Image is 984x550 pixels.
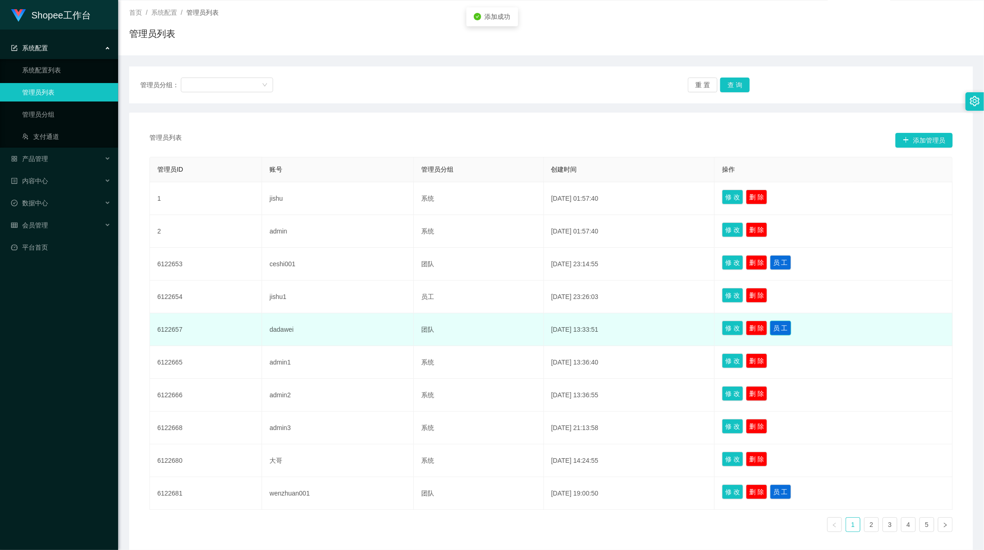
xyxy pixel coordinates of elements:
[414,346,544,379] td: 系统
[474,13,481,20] i: icon: check-circle
[150,477,262,510] td: 6122681
[770,484,791,499] button: 员 工
[746,452,767,466] button: 删 除
[414,248,544,281] td: 团队
[157,166,183,173] span: 管理员ID
[722,288,743,303] button: 修 改
[129,9,142,16] span: 首页
[262,281,414,313] td: jishu1
[150,215,262,248] td: 2
[551,457,598,464] span: [DATE] 14:24:55
[551,326,598,333] span: [DATE] 13:33:51
[421,166,453,173] span: 管理员分组
[551,490,598,497] span: [DATE] 19:00:50
[11,44,48,52] span: 系统配置
[901,518,915,532] a: 4
[832,522,837,528] i: 图标: left
[846,518,860,532] a: 1
[551,391,598,399] span: [DATE] 13:36:55
[262,412,414,444] td: admin3
[11,177,48,185] span: 内容中心
[11,178,18,184] i: 图标: profile
[720,78,750,92] button: 查 询
[770,255,791,270] button: 员 工
[149,133,182,148] span: 管理员列表
[414,412,544,444] td: 系统
[722,321,743,335] button: 修 改
[11,238,111,257] a: 图标: dashboard平台首页
[11,222,18,228] i: 图标: table
[551,166,577,173] span: 创建时间
[11,199,48,207] span: 数据中心
[722,419,743,434] button: 修 改
[920,518,934,532] a: 5
[269,166,282,173] span: 账号
[150,248,262,281] td: 6122653
[746,222,767,237] button: 删 除
[722,353,743,368] button: 修 改
[485,13,511,20] span: 添加成功
[262,346,414,379] td: admin1
[150,379,262,412] td: 6122666
[22,83,111,102] a: 管理员列表
[688,78,717,92] button: 重 置
[150,444,262,477] td: 6122680
[942,522,948,528] i: 图标: right
[938,517,953,532] li: 下一页
[827,517,842,532] li: 上一页
[846,517,860,532] li: 1
[970,96,980,106] i: 图标: setting
[746,190,767,204] button: 删 除
[262,82,268,89] i: 图标: down
[883,517,897,532] li: 3
[262,313,414,346] td: dadawei
[414,182,544,215] td: 系统
[864,517,879,532] li: 2
[722,166,735,173] span: 操作
[770,321,791,335] button: 员 工
[746,288,767,303] button: 删 除
[722,386,743,401] button: 修 改
[746,353,767,368] button: 删 除
[722,484,743,499] button: 修 改
[146,9,148,16] span: /
[11,200,18,206] i: 图标: check-circle-o
[414,215,544,248] td: 系统
[551,359,598,366] span: [DATE] 13:36:40
[414,379,544,412] td: 系统
[140,80,181,90] span: 管理员分组：
[22,127,111,146] a: 图标: usergroup-add-o支付通道
[722,255,743,270] button: 修 改
[414,477,544,510] td: 团队
[11,221,48,229] span: 会员管理
[129,27,175,41] h1: 管理员列表
[11,45,18,51] i: 图标: form
[865,518,878,532] a: 2
[262,444,414,477] td: 大哥
[746,419,767,434] button: 删 除
[11,155,48,162] span: 产品管理
[262,182,414,215] td: jishu
[262,215,414,248] td: admin
[551,293,598,300] span: [DATE] 23:26:03
[150,281,262,313] td: 6122654
[150,412,262,444] td: 6122668
[901,517,916,532] li: 4
[551,227,598,235] span: [DATE] 01:57:40
[150,182,262,215] td: 1
[262,248,414,281] td: ceshi001
[722,222,743,237] button: 修 改
[414,281,544,313] td: 员工
[11,9,26,22] img: logo.9652507e.png
[919,517,934,532] li: 5
[150,313,262,346] td: 6122657
[746,386,767,401] button: 删 除
[150,346,262,379] td: 6122665
[746,255,767,270] button: 删 除
[186,9,219,16] span: 管理员列表
[262,379,414,412] td: admin2
[746,321,767,335] button: 删 除
[722,452,743,466] button: 修 改
[22,105,111,124] a: 管理员分组
[746,484,767,499] button: 删 除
